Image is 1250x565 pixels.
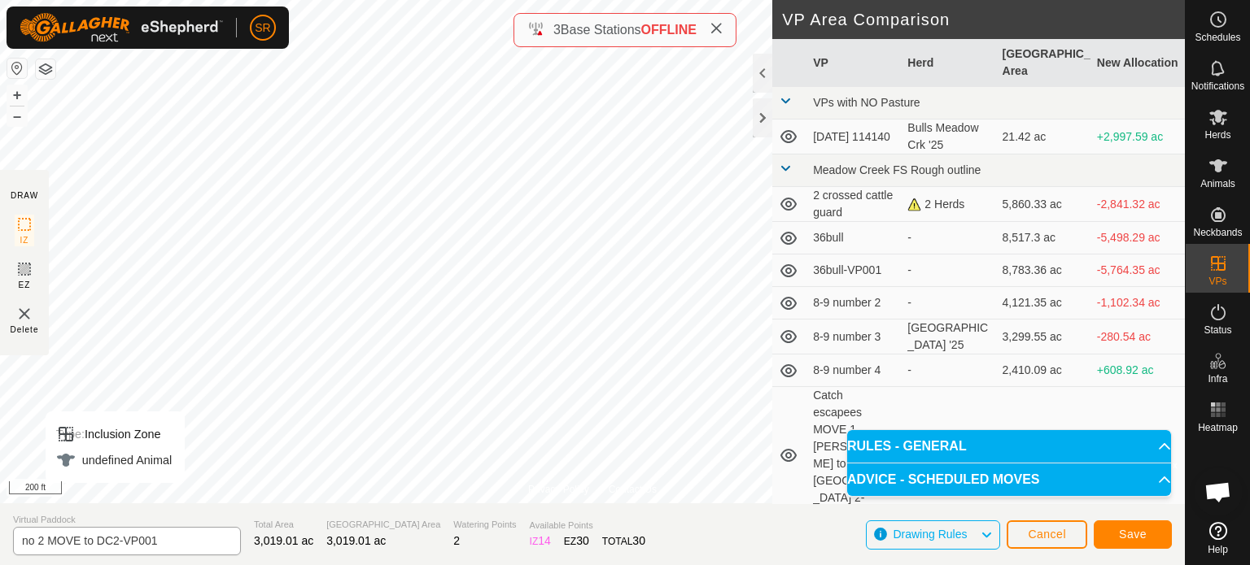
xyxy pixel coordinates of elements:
[609,482,657,497] a: Contact Us
[996,187,1090,222] td: 5,860.33 ac
[996,39,1090,87] th: [GEOGRAPHIC_DATA] Area
[1090,222,1185,254] td: -5,498.29 ac
[1028,528,1066,541] span: Cancel
[1090,387,1185,524] td: -561.65 ac
[576,534,589,547] span: 30
[907,294,989,311] div: -
[15,304,34,324] img: VP
[1094,520,1172,549] button: Save
[901,39,995,87] th: Herd
[326,518,440,532] span: [GEOGRAPHIC_DATA] Area
[1090,120,1185,154] td: +2,997.59 ac
[813,96,920,109] span: VPs with NO Pasture
[56,424,172,444] div: Inclusion Zone
[1090,319,1185,354] td: -280.54 ac
[806,187,901,222] td: 2 crossed cattle guard
[1090,354,1185,387] td: +608.92 ac
[7,59,27,78] button: Reset Map
[907,362,989,379] div: -
[806,254,901,287] td: 36bull-VP001
[907,229,989,246] div: -
[19,279,31,291] span: EZ
[893,528,967,541] span: Drawing Rules
[11,189,38,202] div: DRAW
[36,59,55,79] button: Map Layers
[1208,276,1226,286] span: VPs
[847,473,1039,486] span: ADVICE - SCHEDULED MOVES
[782,10,1185,29] h2: VP Area Comparison
[907,196,989,213] div: 2 Herds
[1090,254,1185,287] td: -5,764.35 ac
[1204,130,1230,140] span: Herds
[632,534,645,547] span: 30
[56,450,172,470] div: undefined Animal
[561,23,641,37] span: Base Stations
[813,163,981,176] span: Meadow Creek FS Rough outline
[255,20,270,37] span: SR
[1186,515,1250,561] a: Help
[1200,179,1235,189] span: Animals
[806,387,901,524] td: Catch escapees MOVE 1 [PERSON_NAME] to [GEOGRAPHIC_DATA] 2-VP001
[530,519,645,532] span: Available Points
[254,534,313,547] span: 3,019.01 ac
[1193,228,1242,237] span: Neckbands
[1119,528,1147,541] span: Save
[530,532,551,550] div: IZ
[20,234,29,246] span: IZ
[996,254,1090,287] td: 8,783.36 ac
[1090,287,1185,319] td: -1,102.34 ac
[907,120,989,154] div: Bulls Meadow Crk '25
[453,518,516,532] span: Watering Points
[847,430,1171,463] p-accordion-header: RULES - GENERAL
[20,13,223,42] img: Gallagher Logo
[907,262,989,279] div: -
[996,120,1090,154] td: 21.42 ac
[1194,467,1243,516] a: Open chat
[13,513,241,527] span: Virtual Paddock
[996,287,1090,319] td: 4,121.35 ac
[1208,545,1228,554] span: Help
[847,440,967,453] span: RULES - GENERAL
[553,23,561,37] span: 3
[806,120,901,154] td: [DATE] 114140
[847,463,1171,496] p-accordion-header: ADVICE - SCHEDULED MOVES
[538,534,551,547] span: 14
[7,106,27,126] button: –
[1208,374,1227,384] span: Infra
[254,518,313,532] span: Total Area
[996,387,1090,524] td: 3,580.66 ac
[326,534,386,547] span: 3,019.01 ac
[1198,423,1238,432] span: Heatmap
[1204,325,1231,335] span: Status
[907,319,989,354] div: [GEOGRAPHIC_DATA] '25
[806,287,901,319] td: 8-9 number 2
[11,324,39,336] span: Delete
[564,532,589,550] div: EZ
[996,354,1090,387] td: 2,410.09 ac
[528,482,589,497] a: Privacy Policy
[453,534,460,547] span: 2
[996,222,1090,254] td: 8,517.3 ac
[7,85,27,105] button: +
[806,319,901,354] td: 8-9 number 3
[1195,33,1240,42] span: Schedules
[1090,187,1185,222] td: -2,841.32 ac
[806,39,901,87] th: VP
[806,354,901,387] td: 8-9 number 4
[641,23,697,37] span: OFFLINE
[1090,39,1185,87] th: New Allocation
[806,222,901,254] td: 36bull
[602,532,645,550] div: TOTAL
[1007,520,1087,549] button: Cancel
[996,319,1090,354] td: 3,299.55 ac
[1191,81,1244,91] span: Notifications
